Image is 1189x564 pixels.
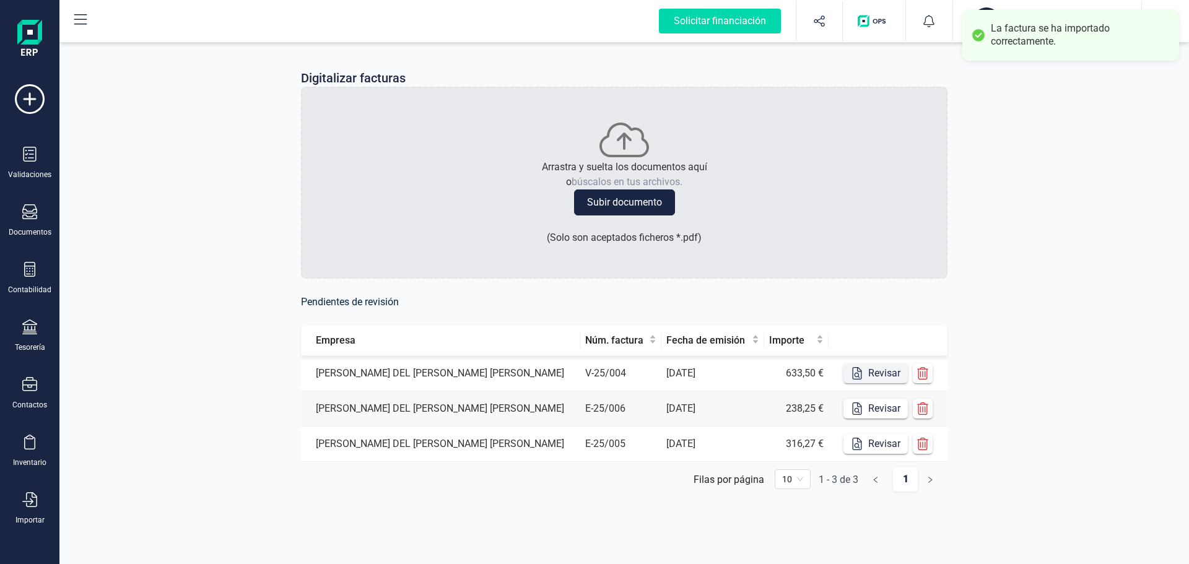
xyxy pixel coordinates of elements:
[973,7,1000,35] div: MA
[863,467,888,492] button: left
[666,333,749,348] span: Fecha de emisión
[8,285,51,295] div: Contabilidad
[843,363,908,383] button: Revisar
[863,467,888,487] li: Página anterior
[769,333,814,348] span: Importe
[301,427,580,462] td: [PERSON_NAME] DEL [PERSON_NAME] [PERSON_NAME]
[8,170,51,180] div: Validaciones
[644,1,796,41] button: Solicitar financiación
[661,427,764,462] td: [DATE]
[843,399,908,419] button: Revisar
[694,474,764,485] div: Filas por página
[9,227,51,237] div: Documentos
[991,22,1170,48] div: La factura se ha importado correctamente.
[301,293,947,311] h6: Pendientes de revisión
[572,176,682,188] span: búscalos en tus archivos.
[574,189,675,215] button: Subir documento
[786,438,824,449] span: 316,27 €
[13,458,46,467] div: Inventario
[301,356,580,391] td: [PERSON_NAME] DEL [PERSON_NAME] [PERSON_NAME]
[301,326,580,356] th: Empresa
[843,434,908,454] button: Revisar
[580,391,661,427] td: E-25/006
[547,230,702,245] p: ( Solo son aceptados ficheros * .pdf )
[918,467,943,487] li: Página siguiente
[782,470,803,488] span: 10
[580,356,661,391] td: V-25/004
[775,469,811,489] div: 页码
[850,1,898,41] button: Logo de OPS
[786,367,824,379] span: 633,50 €
[786,402,824,414] span: 238,25 €
[819,474,858,485] div: 1 - 3 de 3
[12,400,47,410] div: Contactos
[17,20,42,59] img: Logo Finanedi
[968,1,1126,41] button: MA[PERSON_NAME] DEL [PERSON_NAME] [PERSON_NAME][PERSON_NAME] DEL [PERSON_NAME] [PERSON_NAME]
[659,9,781,33] div: Solicitar financiación
[585,333,647,348] span: Núm. factura
[918,467,943,492] button: right
[15,342,45,352] div: Tesorería
[301,69,406,87] p: Digitalizar facturas
[580,427,661,462] td: E-25/005
[15,515,45,525] div: Importar
[858,15,891,27] img: Logo de OPS
[661,391,764,427] td: [DATE]
[661,356,764,391] td: [DATE]
[893,467,918,492] a: 1
[872,476,879,484] span: left
[926,476,934,484] span: right
[301,87,947,279] div: Arrastra y suelta los documentos aquíobúscalos en tus archivos.Subir documento(Solo son aceptados...
[542,160,707,189] p: Arrastra y suelta los documentos aquí o
[301,391,580,427] td: [PERSON_NAME] DEL [PERSON_NAME] [PERSON_NAME]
